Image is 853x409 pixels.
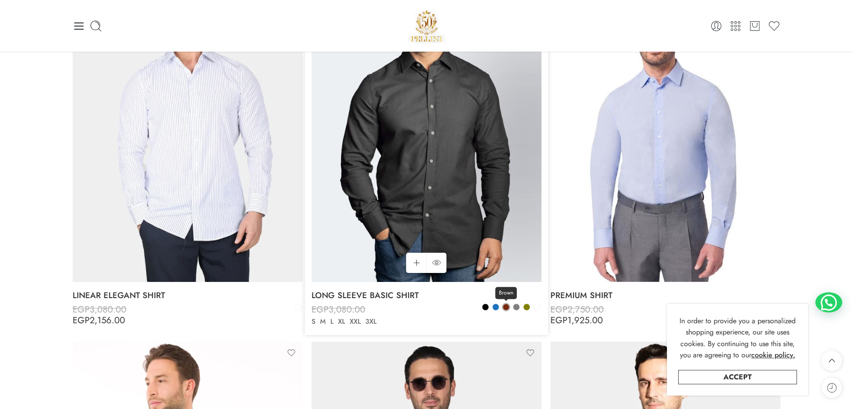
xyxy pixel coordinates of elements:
span: EGP [312,303,329,316]
span: EGP [312,314,329,327]
bdi: 2,156.00 [312,314,364,327]
bdi: 2,750.00 [550,303,604,316]
a: Black [481,303,489,311]
span: EGP [550,303,567,316]
a: 3XL [363,317,379,327]
bdi: 1,925.00 [550,314,603,327]
bdi: 2,156.00 [73,314,125,327]
span: Brown [495,287,517,299]
bdi: 3,080.00 [73,303,126,316]
a: Olive [523,303,531,311]
a: L [328,317,336,327]
a: Blue [492,303,500,311]
a: Grey [512,303,520,311]
span: EGP [550,314,567,327]
a: cookie policy. [751,349,795,361]
img: Pellini [407,7,446,45]
a: Pellini - [407,7,446,45]
a: XXL [347,317,363,327]
span: In order to provide you a personalized shopping experience, our site uses cookies. By continuing ... [680,316,796,361]
a: Wishlist [768,20,780,32]
a: White [533,303,541,311]
a: QUICK SHOP [426,253,446,273]
a: LINEAR ELEGANT SHIRT [73,286,303,304]
a: PREMIUM SHIRT [550,286,780,304]
a: S [309,317,318,327]
span: EGP [73,303,90,316]
a: Cart [749,20,761,32]
bdi: 3,080.00 [312,303,365,316]
a: White [294,303,302,311]
a: LONG SLEEVE BASIC SHIRT [312,286,541,304]
a: XL [336,317,347,327]
a: Blue [772,303,780,311]
a: Accept [678,370,797,384]
a: Login / Register [710,20,723,32]
a: Select options for “LONG SLEEVE BASIC SHIRT” [406,253,426,273]
a: Brown [502,303,510,311]
span: EGP [73,314,90,327]
a: M [318,317,328,327]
